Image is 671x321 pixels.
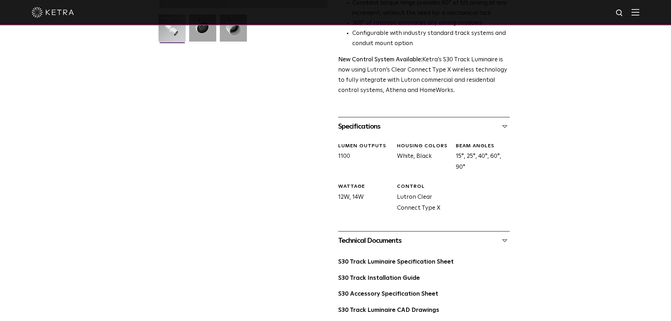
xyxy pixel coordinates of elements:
[451,143,509,173] div: 15°, 25°, 40°, 60°, 90°
[220,14,247,47] img: 9e3d97bd0cf938513d6e
[397,183,451,190] div: CONTROL
[456,143,509,150] div: BEAM ANGLES
[159,14,186,47] img: S30-Track-Luminaire-2021-Web-Square
[189,14,216,47] img: 3b1b0dc7630e9da69e6b
[338,291,438,297] a: S30 Accessory Specification Sheet
[632,9,639,16] img: Hamburger%20Nav.svg
[352,29,510,49] li: Configurable with industry standard track systems and conduit mount option
[338,235,510,246] div: Technical Documents
[333,143,392,173] div: 1100
[338,259,454,265] a: S30 Track Luminaire Specification Sheet
[338,57,422,63] strong: New Control System Available:
[338,143,392,150] div: LUMEN OUTPUTS
[615,9,624,18] img: search icon
[338,55,510,96] p: Ketra’s S30 Track Luminaire is now using Lutron’s Clear Connect Type X wireless technology to ful...
[392,143,451,173] div: White, Black
[338,183,392,190] div: WATTAGE
[338,275,420,281] a: S30 Track Installation Guide
[338,307,439,313] a: S30 Track Luminaire CAD Drawings
[32,7,74,18] img: ketra-logo-2019-white
[338,121,510,132] div: Specifications
[333,183,392,214] div: 12W, 14W
[392,183,451,214] div: Lutron Clear Connect Type X
[397,143,451,150] div: HOUSING COLORS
